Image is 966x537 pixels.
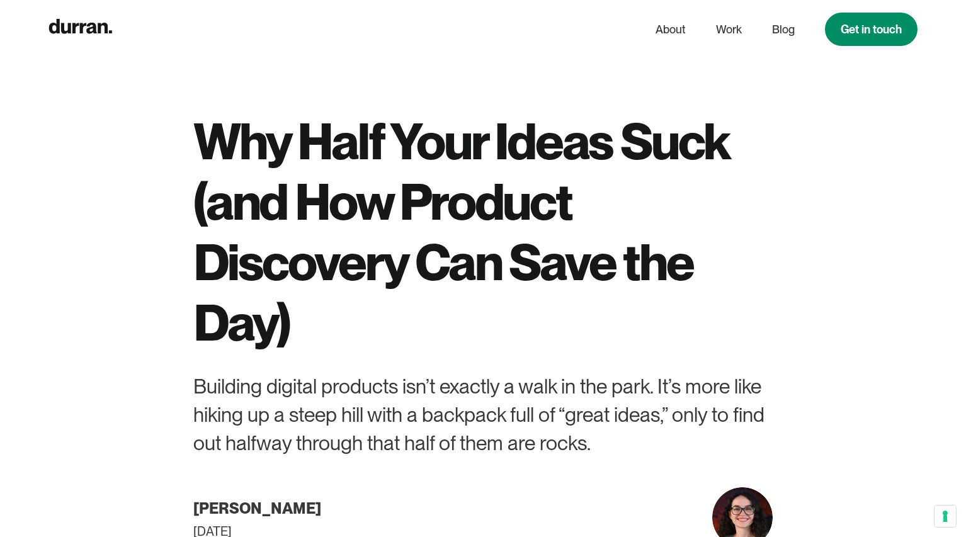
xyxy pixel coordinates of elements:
h1: Why Half Your Ideas Suck (and How Product Discovery Can Save the Day) [193,111,773,353]
a: About [656,18,686,42]
div: Building digital products isn’t exactly a walk in the park. It’s more like hiking up a steep hill... [193,373,773,457]
a: Get in touch [825,13,918,46]
a: home [48,16,112,42]
a: Work [716,18,742,42]
div: [PERSON_NAME] [193,495,321,522]
button: Your consent preferences for tracking technologies [935,506,956,527]
a: Blog [772,18,795,42]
